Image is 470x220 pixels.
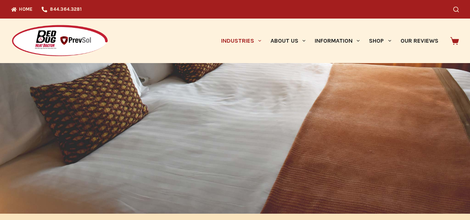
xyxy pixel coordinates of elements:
img: Prevsol/Bed Bug Heat Doctor [11,24,108,58]
a: Shop [364,19,396,63]
a: Industries [216,19,266,63]
nav: Primary [216,19,443,63]
a: About Us [266,19,310,63]
a: Our Reviews [396,19,443,63]
button: Search [453,7,459,12]
a: Information [310,19,364,63]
